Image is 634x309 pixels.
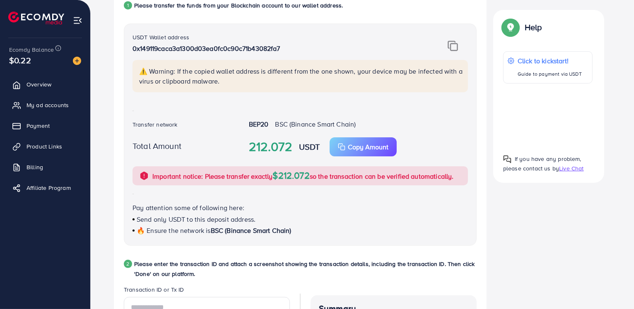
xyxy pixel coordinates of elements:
[330,137,397,156] button: Copy Amount
[503,20,518,35] img: Popup guide
[133,214,468,224] p: Send only USDT to this deposit address.
[6,117,84,134] a: Payment
[448,41,458,51] img: img
[249,120,269,129] strong: BEP20
[503,155,511,163] img: Popup guide
[503,155,581,172] span: If you have any problem, please contact us by
[599,272,628,303] iframe: Chat
[6,76,84,93] a: Overview
[6,138,84,155] a: Product Links
[299,141,320,153] strong: USDT
[73,57,81,65] img: image
[139,66,463,86] p: ⚠️ Warning: If the copied wallet address is different from the one shown, your device may be infe...
[73,16,82,25] img: menu
[27,163,43,171] span: Billing
[6,97,84,113] a: My ad accounts
[124,285,290,297] legend: Transaction ID or Tx ID
[134,0,343,10] p: Please transfer the funds from your Blockchain account to our wallet address.
[27,184,71,192] span: Affiliate Program
[27,101,69,109] span: My ad accounts
[124,260,132,268] div: 2
[124,1,132,10] div: 1
[518,69,582,79] p: Guide to payment via USDT
[275,120,356,129] span: BSC (Binance Smart Chain)
[9,46,54,54] span: Ecomdy Balance
[27,80,51,89] span: Overview
[133,43,410,53] p: 0x149119caca3a1300d03ea0fc0c90c71b43082fa7
[273,169,310,182] span: $212.072
[133,203,468,213] p: Pay attention some of following here:
[152,170,454,181] p: Important notice: Please transfer exactly so the transaction can be verified automatically.
[9,54,31,66] span: $0.22
[348,142,388,152] p: Copy Amount
[27,142,62,151] span: Product Links
[518,56,582,66] p: Click to kickstart!
[137,226,211,235] span: 🔥 Ensure the network is
[139,171,149,181] img: alert
[559,164,583,172] span: Live Chat
[6,159,84,175] a: Billing
[249,138,292,156] strong: 212.072
[134,259,477,279] p: Please enter the transaction ID and attach a screenshot showing the transaction details, includin...
[27,122,50,130] span: Payment
[6,180,84,196] a: Affiliate Program
[525,22,542,32] p: Help
[211,226,292,235] span: BSC (Binance Smart Chain)
[133,120,178,129] label: Transfer network
[8,12,64,24] img: logo
[133,140,181,152] label: Total Amount
[133,33,189,41] label: USDT Wallet address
